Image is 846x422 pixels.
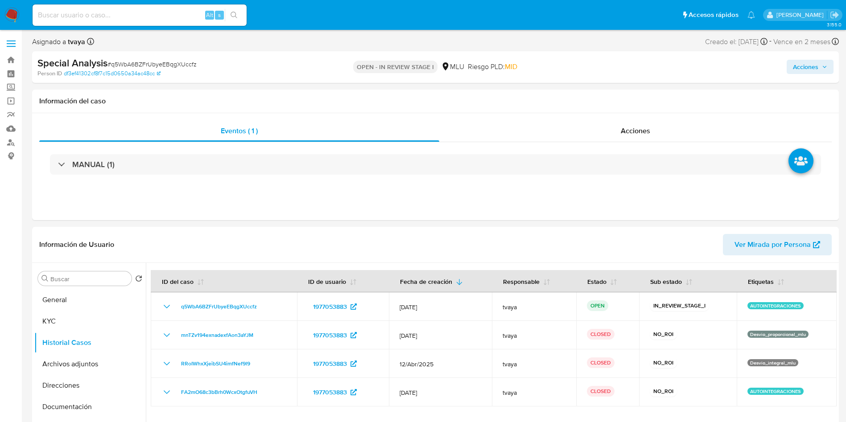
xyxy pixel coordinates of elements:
[41,275,49,282] button: Buscar
[107,60,197,69] span: # q5WbA6BZFrUbyeEBqgXUccfz
[34,311,146,332] button: KYC
[34,332,146,353] button: Historial Casos
[787,60,834,74] button: Acciones
[225,9,243,21] button: search-icon
[735,234,811,255] span: Ver Mirada por Persona
[37,70,62,78] b: Person ID
[50,275,128,283] input: Buscar
[769,36,772,48] span: -
[32,37,85,47] span: Asignado a
[72,160,115,169] h3: MANUAL (1)
[441,62,464,72] div: MLU
[793,60,818,74] span: Acciones
[34,289,146,311] button: General
[64,70,161,78] a: df3ef41302cf8f7c15d0650a34ac48cc
[34,375,146,396] button: Direcciones
[505,61,517,72] span: MID
[39,240,114,249] h1: Información de Usuario
[221,126,258,136] span: Eventos ( 1 )
[776,11,827,19] p: tomas.vaya@mercadolibre.com
[135,275,142,285] button: Volver al orden por defecto
[34,353,146,375] button: Archivos adjuntos
[33,9,247,21] input: Buscar usuario o caso...
[39,97,832,106] h1: Información del caso
[206,11,213,19] span: Alt
[34,396,146,418] button: Documentación
[621,126,650,136] span: Acciones
[468,62,517,72] span: Riesgo PLD:
[37,56,107,70] b: Special Analysis
[218,11,221,19] span: s
[723,234,832,255] button: Ver Mirada por Persona
[689,10,739,20] span: Accesos rápidos
[747,11,755,19] a: Notificaciones
[773,37,830,47] span: Vence en 2 meses
[830,10,839,20] a: Salir
[66,37,85,47] b: tvaya
[705,36,768,48] div: Creado el: [DATE]
[50,154,821,175] div: MANUAL (1)
[353,61,437,73] p: OPEN - IN REVIEW STAGE I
